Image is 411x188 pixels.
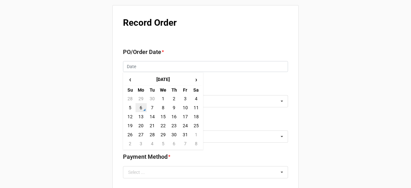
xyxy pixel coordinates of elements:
[158,130,169,139] td: 29
[179,139,190,148] td: 7
[179,121,190,130] td: 24
[125,85,136,94] th: Su
[169,139,179,148] td: 6
[158,94,169,103] td: 1
[125,130,136,139] td: 26
[191,139,202,148] td: 8
[169,130,179,139] td: 30
[128,170,145,175] div: Select ...
[136,85,146,94] th: Mo
[158,139,169,148] td: 5
[158,112,169,121] td: 15
[136,130,146,139] td: 27
[147,130,158,139] td: 28
[136,112,146,121] td: 13
[191,85,202,94] th: Sa
[136,121,146,130] td: 20
[191,94,202,103] td: 4
[136,139,146,148] td: 3
[136,94,146,103] td: 29
[123,48,161,57] label: PO/Order Date
[123,17,177,28] b: Record Order
[136,103,146,112] td: 6
[147,103,158,112] td: 7
[125,74,135,85] span: ‹
[125,103,136,112] td: 5
[179,94,190,103] td: 3
[147,121,158,130] td: 21
[169,103,179,112] td: 9
[169,121,179,130] td: 23
[123,152,168,161] label: Payment Method
[158,85,169,94] th: We
[179,103,190,112] td: 10
[147,139,158,148] td: 4
[191,103,202,112] td: 11
[147,94,158,103] td: 30
[179,130,190,139] td: 31
[123,61,288,72] input: Date
[136,74,190,85] th: [DATE]
[191,74,201,85] span: ›
[191,130,202,139] td: 1
[158,121,169,130] td: 22
[169,94,179,103] td: 2
[169,85,179,94] th: Th
[179,85,190,94] th: Fr
[125,94,136,103] td: 28
[125,139,136,148] td: 2
[125,112,136,121] td: 12
[147,112,158,121] td: 14
[158,103,169,112] td: 8
[125,121,136,130] td: 19
[179,112,190,121] td: 17
[169,112,179,121] td: 16
[191,121,202,130] td: 25
[147,85,158,94] th: Tu
[191,112,202,121] td: 18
